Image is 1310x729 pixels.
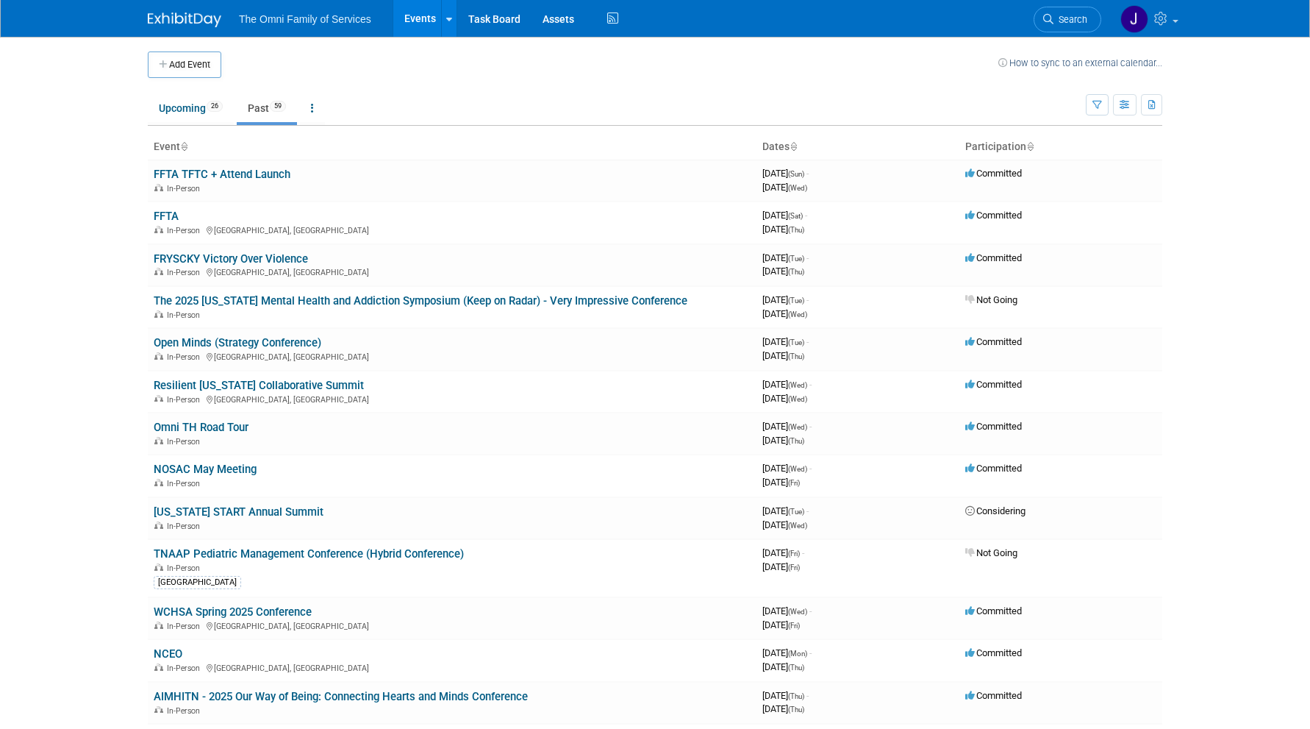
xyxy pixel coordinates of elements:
img: In-Person Event [154,664,163,671]
span: Committed [965,421,1022,432]
span: - [806,505,809,516]
img: In-Person Event [154,563,163,571]
span: Committed [965,336,1022,347]
span: (Thu) [788,352,804,360]
span: In-Person [167,664,204,673]
a: Past59 [237,94,297,122]
span: [DATE] [762,435,804,446]
a: Sort by Participation Type [1026,141,1034,152]
img: In-Person Event [154,479,163,486]
img: Jennifer Wigal [1120,5,1148,33]
a: Search [1034,7,1101,32]
img: In-Person Event [154,437,163,444]
span: (Wed) [788,423,807,431]
a: Omni TH Road Tour [154,421,248,434]
span: - [806,336,809,347]
span: - [802,547,804,558]
span: [DATE] [762,661,804,672]
span: In-Person [167,437,204,447]
span: Committed [965,379,1022,390]
span: Committed [965,252,1022,263]
a: NCEO [154,647,182,661]
span: - [809,379,812,390]
span: Not Going [965,294,1017,305]
a: Sort by Event Name [180,141,187,152]
span: - [805,210,807,221]
span: (Sun) [788,170,804,178]
span: - [806,168,809,179]
a: FFTA TFTC + Attend Launch [154,168,290,181]
span: [DATE] [762,547,804,558]
span: Committed [965,647,1022,658]
span: (Wed) [788,310,807,319]
img: In-Person Event [154,268,163,275]
span: Not Going [965,547,1017,558]
a: Open Minds (Strategy Conference) [154,336,321,349]
span: [DATE] [762,379,812,390]
span: 59 [270,101,286,112]
span: In-Person [167,268,204,277]
span: Committed [965,605,1022,616]
span: (Tue) [788,296,804,305]
span: [DATE] [762,294,809,305]
span: In-Person [167,352,204,362]
span: (Fri) [788,550,800,558]
a: Upcoming26 [148,94,234,122]
span: - [809,647,812,658]
img: In-Person Event [154,184,163,191]
div: [GEOGRAPHIC_DATA], [GEOGRAPHIC_DATA] [154,266,751,277]
span: Committed [965,690,1022,701]
span: [DATE] [762,336,809,347]
span: (Wed) [788,522,807,530]
span: The Omni Family of Services [239,13,371,25]
span: Considering [965,505,1026,516]
span: (Mon) [788,650,807,658]
img: In-Person Event [154,310,163,318]
span: (Wed) [788,395,807,403]
th: Participation [959,135,1162,160]
span: [DATE] [762,519,807,530]
span: Search [1053,14,1087,25]
div: [GEOGRAPHIC_DATA], [GEOGRAPHIC_DATA] [154,224,751,235]
span: In-Person [167,479,204,488]
span: (Thu) [788,664,804,672]
span: [DATE] [762,647,812,658]
span: (Thu) [788,226,804,234]
span: [DATE] [762,252,809,263]
a: The 2025 [US_STATE] Mental Health and Addiction Symposium (Keep on Radar) - Very Impressive Confe... [154,294,687,307]
a: Sort by Start Date [790,141,797,152]
span: (Wed) [788,465,807,473]
span: [DATE] [762,463,812,474]
span: [DATE] [762,350,804,361]
th: Event [148,135,756,160]
img: In-Person Event [154,352,163,360]
span: Committed [965,168,1022,179]
span: (Wed) [788,608,807,616]
span: [DATE] [762,210,807,221]
img: In-Person Event [154,622,163,629]
span: [DATE] [762,182,807,193]
img: In-Person Event [154,706,163,714]
a: FFTA [154,210,179,223]
img: In-Person Event [154,522,163,529]
span: [DATE] [762,477,800,488]
span: Committed [965,210,1022,221]
span: - [809,421,812,432]
a: WCHSA Spring 2025 Conference [154,605,312,619]
img: In-Person Event [154,395,163,402]
span: - [806,252,809,263]
a: Resilient [US_STATE] Collaborative Summit [154,379,364,392]
div: [GEOGRAPHIC_DATA] [154,576,241,589]
span: In-Person [167,622,204,631]
img: In-Person Event [154,226,163,233]
a: [US_STATE] START Annual Summit [154,505,323,519]
span: (Tue) [788,508,804,516]
div: [GEOGRAPHIC_DATA], [GEOGRAPHIC_DATA] [154,661,751,673]
span: [DATE] [762,690,809,701]
span: - [806,294,809,305]
span: In-Person [167,706,204,716]
img: ExhibitDay [148,13,221,27]
a: FRYSCKY Victory Over Violence [154,252,308,266]
span: In-Person [167,184,204,193]
span: [DATE] [762,224,804,235]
